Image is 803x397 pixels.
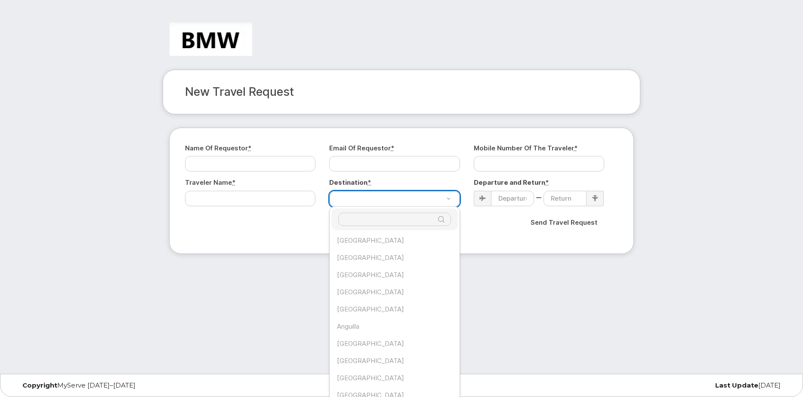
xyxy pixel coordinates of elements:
[766,360,797,391] iframe: Messenger Launcher
[334,284,455,300] div: [GEOGRAPHIC_DATA]
[334,267,455,283] div: [GEOGRAPHIC_DATA]
[334,370,455,386] div: [GEOGRAPHIC_DATA]
[334,233,455,248] div: [GEOGRAPHIC_DATA]
[334,319,455,334] div: Anguilla
[334,302,455,317] div: [GEOGRAPHIC_DATA]
[334,353,455,369] div: [GEOGRAPHIC_DATA]
[334,250,455,266] div: [GEOGRAPHIC_DATA]
[334,336,455,351] div: [GEOGRAPHIC_DATA]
